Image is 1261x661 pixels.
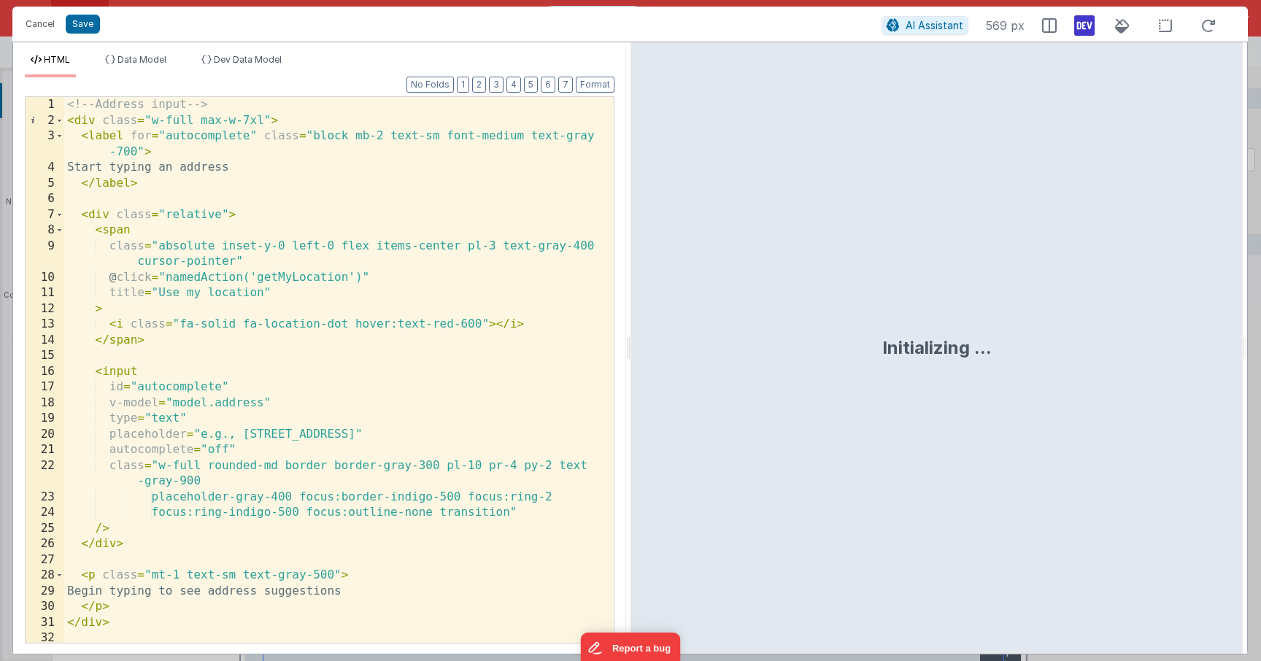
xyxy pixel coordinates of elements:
[26,599,64,615] div: 30
[26,191,64,207] div: 6
[26,379,64,395] div: 17
[26,615,64,631] div: 31
[541,77,555,93] button: 6
[26,536,64,552] div: 26
[214,54,282,65] span: Dev Data Model
[558,77,573,93] button: 7
[26,301,64,317] div: 12
[986,17,1025,34] span: 569 px
[26,490,64,506] div: 23
[26,207,64,223] div: 7
[26,176,64,192] div: 5
[576,77,614,93] button: Format
[26,239,64,270] div: 9
[117,54,166,65] span: Data Model
[26,317,64,333] div: 13
[26,223,64,239] div: 8
[26,411,64,427] div: 19
[472,77,486,93] button: 2
[489,77,504,93] button: 3
[66,15,100,34] button: Save
[26,630,64,646] div: 32
[26,333,64,349] div: 14
[44,54,70,65] span: HTML
[406,77,454,93] button: No Folds
[26,270,64,286] div: 10
[26,128,64,160] div: 3
[882,16,968,35] button: AI Assistant
[26,395,64,411] div: 18
[26,160,64,176] div: 4
[26,364,64,380] div: 16
[524,77,538,93] button: 5
[506,77,521,93] button: 4
[26,505,64,521] div: 24
[26,584,64,600] div: 29
[26,568,64,584] div: 28
[457,77,469,93] button: 1
[26,285,64,301] div: 11
[26,521,64,537] div: 25
[26,427,64,443] div: 20
[26,348,64,364] div: 15
[26,442,64,458] div: 21
[26,458,64,490] div: 22
[18,14,62,34] button: Cancel
[26,113,64,129] div: 2
[882,336,992,360] div: Initializing ...
[906,19,963,31] span: AI Assistant
[26,97,64,113] div: 1
[26,552,64,568] div: 27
